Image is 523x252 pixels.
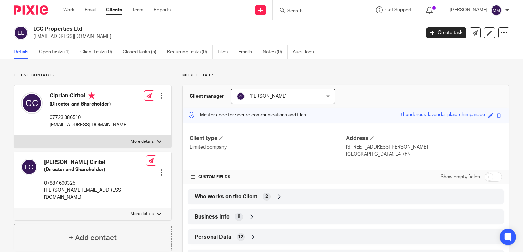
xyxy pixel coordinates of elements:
[491,5,502,16] img: svg%3E
[426,27,466,38] a: Create task
[50,92,128,101] h4: Ciprian Ciritel
[286,8,348,14] input: Search
[167,45,213,59] a: Recurring tasks (0)
[106,6,122,13] a: Clients
[85,6,96,13] a: Email
[218,45,233,59] a: Files
[50,122,128,128] p: [EMAIL_ADDRESS][DOMAIN_NAME]
[123,45,162,59] a: Closed tasks (5)
[21,92,43,114] img: svg%3E
[63,6,74,13] a: Work
[154,6,171,13] a: Reports
[237,92,245,100] img: svg%3E
[33,26,340,33] h2: LCC Properties Ltd
[188,112,306,118] p: Master code for secure communications and files
[190,135,346,142] h4: Client type
[182,73,509,78] p: More details
[14,5,48,15] img: Pixie
[50,101,128,108] h5: (Director and Shareholder)
[263,45,288,59] a: Notes (0)
[195,213,230,221] span: Business Info
[190,93,224,100] h3: Client manager
[450,6,487,13] p: [PERSON_NAME]
[14,26,28,40] img: svg%3E
[132,6,143,13] a: Team
[69,233,117,243] h4: + Add contact
[14,73,172,78] p: Client contacts
[50,114,128,121] p: 07723 386510
[131,139,154,144] p: More details
[238,45,257,59] a: Emails
[14,45,34,59] a: Details
[195,193,257,200] span: Who works on the Client
[190,174,346,180] h4: CUSTOM FIELDS
[80,45,117,59] a: Client tasks (0)
[265,193,268,200] span: 2
[33,33,416,40] p: [EMAIL_ADDRESS][DOMAIN_NAME]
[44,166,146,173] h5: (Director and Shareholder)
[238,213,240,220] span: 8
[346,144,502,151] p: [STREET_ADDRESS][PERSON_NAME]
[346,135,502,142] h4: Address
[21,159,37,175] img: svg%3E
[39,45,75,59] a: Open tasks (1)
[401,111,485,119] div: thunderous-lavendar-plaid-chimpanzee
[249,94,287,99] span: [PERSON_NAME]
[44,159,146,166] h4: [PERSON_NAME] Ciritel
[238,234,243,240] span: 12
[131,211,154,217] p: More details
[44,180,146,187] p: 07887 690325
[441,173,480,180] label: Show empty fields
[44,187,146,201] p: [PERSON_NAME][EMAIL_ADDRESS][DOMAIN_NAME]
[293,45,319,59] a: Audit logs
[346,151,502,158] p: [GEOGRAPHIC_DATA], E4 7FN
[385,8,412,12] span: Get Support
[195,234,231,241] span: Personal Data
[190,144,346,151] p: Limited company
[88,92,95,99] i: Primary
